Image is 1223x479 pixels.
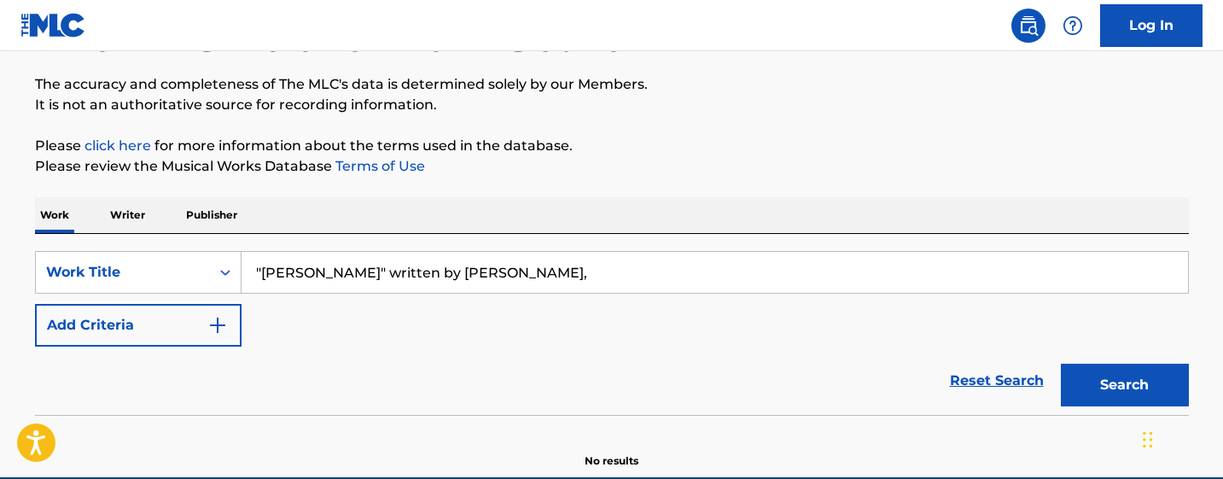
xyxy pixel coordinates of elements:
a: click here [84,137,151,154]
a: Terms of Use [332,158,425,174]
img: 9d2ae6d4665cec9f34b9.svg [207,315,228,336]
div: Help [1056,9,1090,43]
button: Add Criteria [35,304,242,347]
p: Work [35,197,74,233]
a: Log In [1100,4,1203,47]
p: It is not an authoritative source for recording information. [35,95,1189,115]
form: Search Form [35,251,1189,415]
p: Writer [105,197,150,233]
p: The accuracy and completeness of The MLC's data is determined solely by our Members. [35,74,1189,95]
iframe: Chat Widget [1138,397,1223,479]
img: MLC Logo [20,13,86,38]
p: No results [585,433,638,469]
img: search [1018,15,1039,36]
p: Please review the Musical Works Database [35,156,1189,177]
a: Public Search [1011,9,1045,43]
div: Drag [1143,414,1153,465]
div: Work Title [46,262,200,283]
p: Publisher [181,197,242,233]
img: help [1063,15,1083,36]
p: Please for more information about the terms used in the database. [35,136,1189,156]
a: Reset Search [941,362,1052,400]
button: Search [1061,364,1189,406]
